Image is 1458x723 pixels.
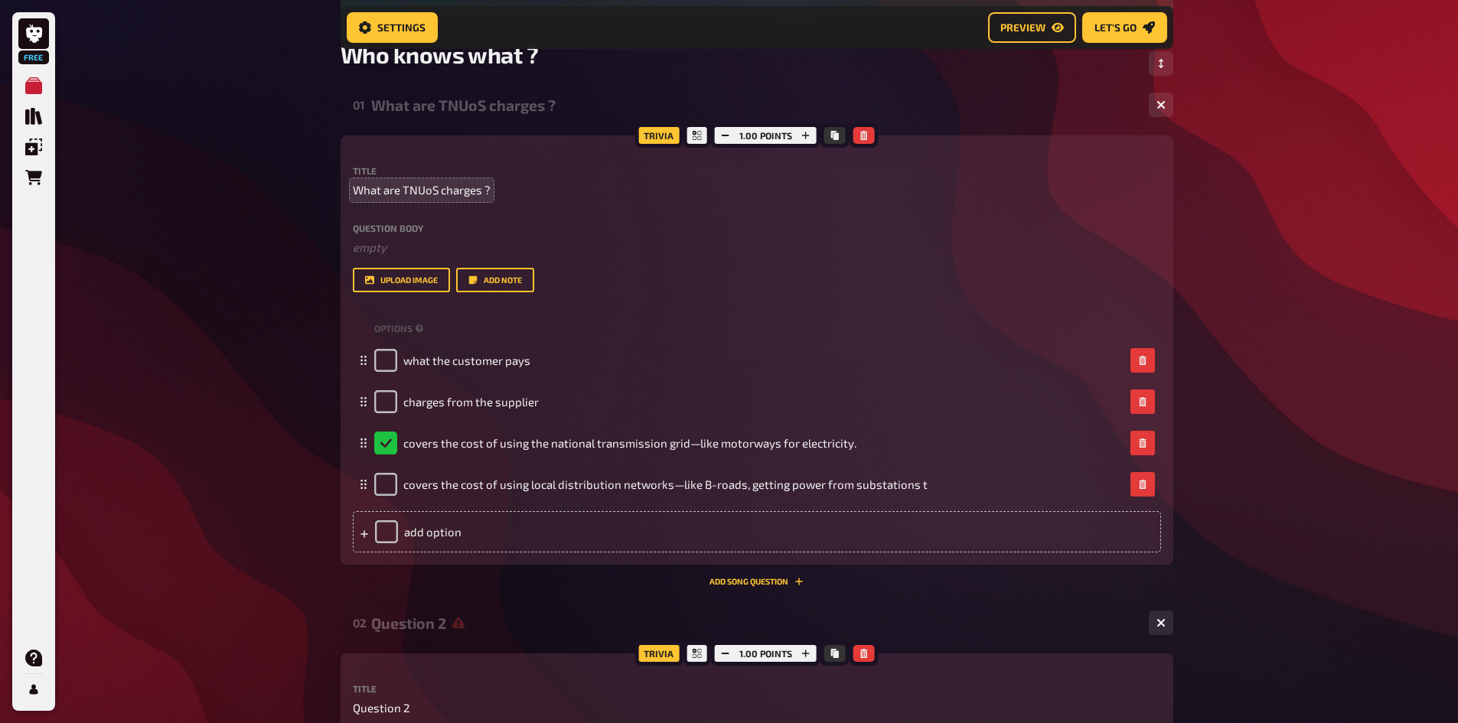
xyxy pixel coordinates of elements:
div: 01 [353,98,365,112]
span: Preview [1000,22,1045,33]
span: charges from the supplier [403,395,539,409]
label: Question body [353,223,1161,233]
button: upload image [353,268,450,292]
button: Let's go [1082,12,1167,43]
span: options [374,322,413,335]
button: Copy [824,645,846,662]
span: Settings [377,22,426,33]
label: Title [353,166,1161,175]
div: 02 [353,616,365,630]
button: Settings [347,12,438,43]
label: Title [353,684,1161,693]
span: Free [20,53,47,62]
button: Add note [456,268,534,292]
span: Question 2 [353,699,409,717]
span: what the customer pays [403,353,530,367]
div: add option [353,511,1161,552]
div: Trivia [634,123,683,148]
button: Copy [824,127,846,144]
button: Preview [988,12,1076,43]
button: Add Song question [709,577,804,586]
div: 1.00 points [711,641,820,666]
span: Let's go [1094,22,1137,33]
span: Who knows what ? [341,41,539,68]
div: Question 2 [371,614,1137,632]
div: Trivia [634,641,683,666]
span: covers the cost of using local distribution networks—like B-roads, getting power from substations t [403,477,928,491]
span: covers the cost of using the national transmission grid—like motorways for electricity. [403,436,856,450]
button: Change Order [1149,51,1173,76]
span: What are TNUoS charges ? [353,181,491,199]
div: 1.00 points [711,123,820,148]
div: What are TNUoS charges ? [371,96,1137,114]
